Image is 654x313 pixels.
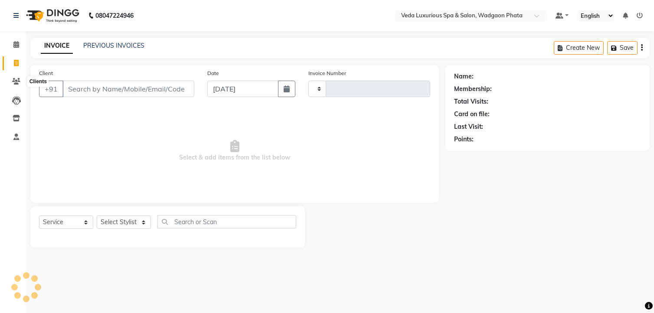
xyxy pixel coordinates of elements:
div: Last Visit: [454,122,483,131]
label: Invoice Number [308,69,346,77]
label: Client [39,69,53,77]
button: Save [607,41,638,55]
div: Membership: [454,85,492,94]
div: Total Visits: [454,97,488,106]
div: Points: [454,135,474,144]
button: Create New [554,41,604,55]
div: Name: [454,72,474,81]
button: +91 [39,81,63,97]
a: PREVIOUS INVOICES [83,42,144,49]
b: 08047224946 [95,3,134,28]
input: Search or Scan [157,215,296,228]
a: INVOICE [41,38,73,54]
div: Clients [27,77,49,87]
div: Card on file: [454,110,490,119]
label: Date [207,69,219,77]
span: Select & add items from the list below [39,108,430,194]
img: logo [22,3,82,28]
input: Search by Name/Mobile/Email/Code [62,81,194,97]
